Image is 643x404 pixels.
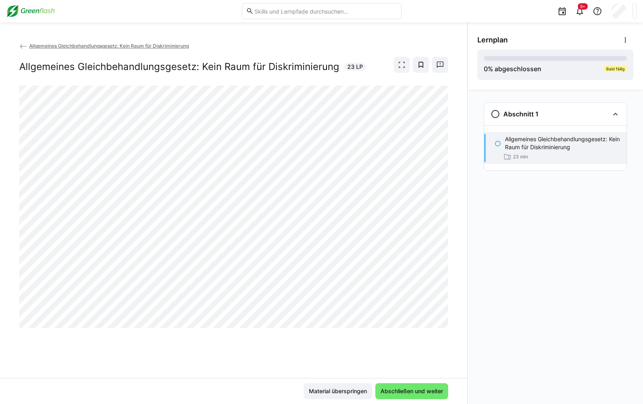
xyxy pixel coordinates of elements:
span: Abschließen und weiter [379,387,444,395]
span: 23 LP [347,63,363,71]
h3: Abschnitt 1 [503,110,539,118]
input: Skills und Lernpfade durchsuchen… [254,8,397,15]
h2: Allgemeines Gleichbehandlungsgesetz: Kein Raum für Diskriminierung [19,61,339,73]
div: Bald fällig [604,66,627,72]
span: 23 min [513,154,528,160]
button: Material überspringen [304,383,372,399]
span: Allgemeines Gleichbehandlungsgesetz: Kein Raum für Diskriminierung [29,43,189,49]
button: Abschließen und weiter [375,383,448,399]
span: 0 [484,65,488,73]
div: % abgeschlossen [484,64,541,74]
p: Allgemeines Gleichbehandlungsgesetz: Kein Raum für Diskriminierung [505,135,620,151]
span: Lernplan [477,36,508,44]
span: 9+ [580,4,585,9]
a: Allgemeines Gleichbehandlungsgesetz: Kein Raum für Diskriminierung [19,43,189,49]
span: Material überspringen [308,387,368,395]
